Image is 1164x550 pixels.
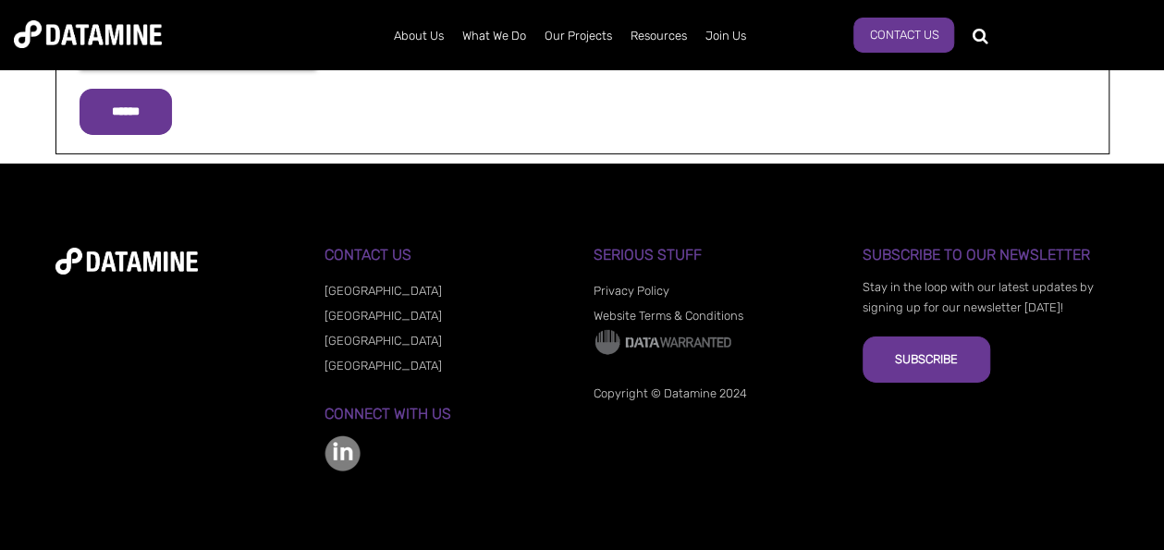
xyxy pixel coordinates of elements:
[325,359,442,373] a: [GEOGRAPHIC_DATA]
[14,20,162,48] img: Datamine
[696,12,755,60] a: Join Us
[453,12,535,60] a: What We Do
[594,247,840,263] h3: Serious Stuff
[594,384,840,404] p: Copyright © Datamine 2024
[594,328,732,356] img: Data Warranted Logo
[853,18,954,53] a: Contact Us
[325,247,571,263] h3: Contact Us
[55,248,198,275] img: datamine-logo-white
[863,336,990,383] button: Subscribe
[385,12,453,60] a: About Us
[621,12,696,60] a: Resources
[535,12,621,60] a: Our Projects
[863,277,1109,318] p: Stay in the loop with our latest updates by signing up for our newsletter [DATE]!
[325,435,361,471] img: linkedin-color
[863,247,1109,263] h3: Subscribe to our Newsletter
[325,334,442,348] a: [GEOGRAPHIC_DATA]
[325,284,442,298] a: [GEOGRAPHIC_DATA]
[325,309,442,323] a: [GEOGRAPHIC_DATA]
[594,309,743,323] a: Website Terms & Conditions
[594,284,669,298] a: Privacy Policy
[325,406,571,422] h3: Connect with us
